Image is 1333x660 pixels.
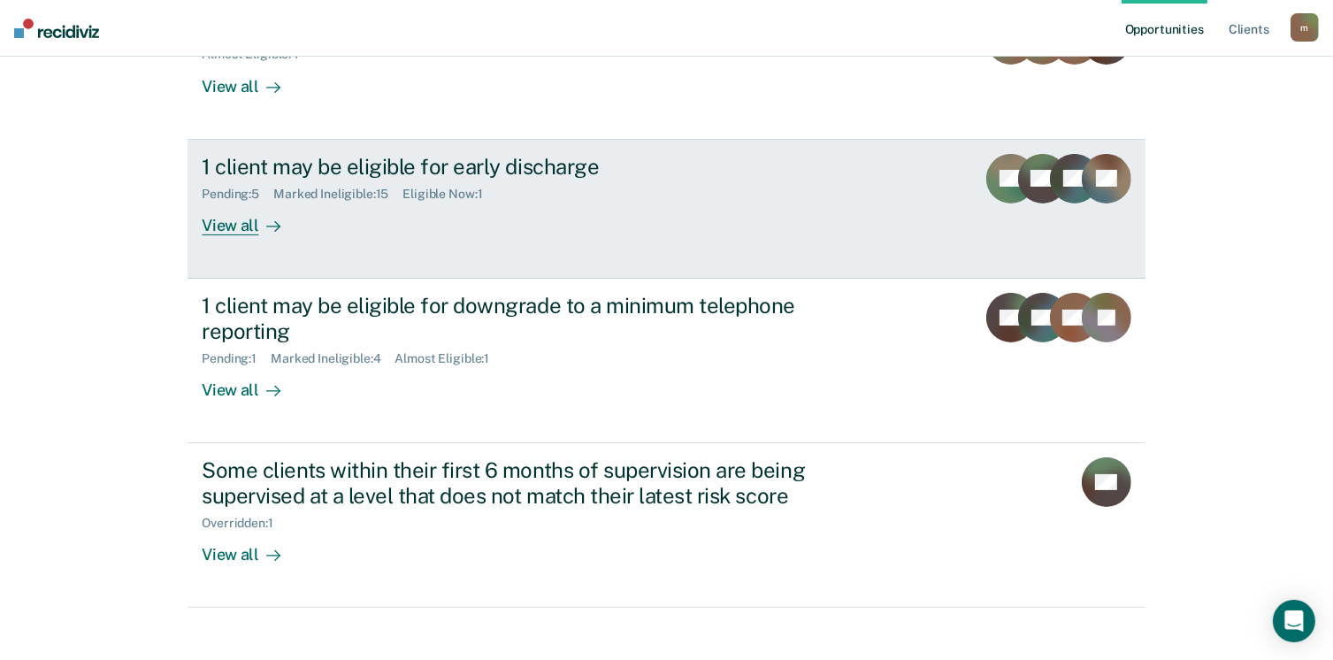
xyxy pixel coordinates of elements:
div: View all [202,62,301,96]
div: Open Intercom Messenger [1273,600,1315,642]
a: 1 client may be eligible for downgrade to a minimum telephone reportingPending:1Marked Ineligible... [188,279,1145,443]
div: View all [202,530,301,564]
button: m [1291,13,1319,42]
div: Almost Eligible : 1 [395,351,504,366]
div: View all [202,365,301,400]
div: 1 client may be eligible for early discharge [202,154,823,180]
div: Marked Ineligible : 4 [271,351,395,366]
div: Pending : 5 [202,187,273,202]
div: Marked Ineligible : 15 [273,187,402,202]
a: 1 client may be eligible for early dischargePending:5Marked Ineligible:15Eligible Now:1View all [188,140,1145,279]
div: 1 client may be eligible for downgrade to a minimum telephone reporting [202,293,823,344]
a: Some clients within their first 6 months of supervision are being supervised at a level that does... [188,443,1145,608]
div: Eligible Now : 1 [402,187,496,202]
div: Overridden : 1 [202,516,287,531]
img: Recidiviz [14,19,99,38]
div: View all [202,201,301,235]
div: Pending : 1 [202,351,271,366]
div: Some clients within their first 6 months of supervision are being supervised at a level that does... [202,457,823,509]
